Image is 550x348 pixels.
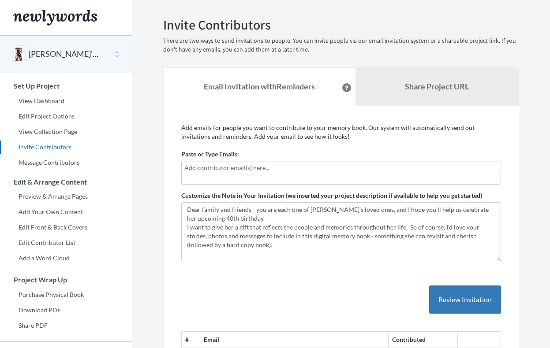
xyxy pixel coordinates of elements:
label: Paste or Type Emails: [181,150,239,159]
button: Review Invitation [429,285,501,314]
strong: Email Invitation with Reminders [204,81,315,91]
button: [PERSON_NAME]'s 40th - A life of adventure [29,48,100,60]
h2: Invite Contributors [163,18,519,32]
th: # [182,332,200,348]
b: Share Project URL [405,81,469,91]
h3: Edit & Arrange Content [0,178,132,186]
input: Add contributor email(s) here... [184,163,498,173]
img: Newlywords logo [13,10,97,26]
label: Customize the Note in Your Invitation (we inserted your project description if available to help ... [181,191,482,200]
textarea: Dear family and friends - you are each one of [PERSON_NAME]'s loved ones, and I hope you'll help ... [181,202,501,261]
p: Add emails for people you want to contribute to your memory book. Our system will automatically s... [181,123,501,141]
th: Email [200,332,388,348]
h3: Set Up Project [0,82,132,90]
p: There are two ways to send invitations to people. You can invite people via our email invitation ... [163,37,519,54]
h3: Project Wrap Up [0,276,132,284]
th: Contributed [388,332,457,348]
